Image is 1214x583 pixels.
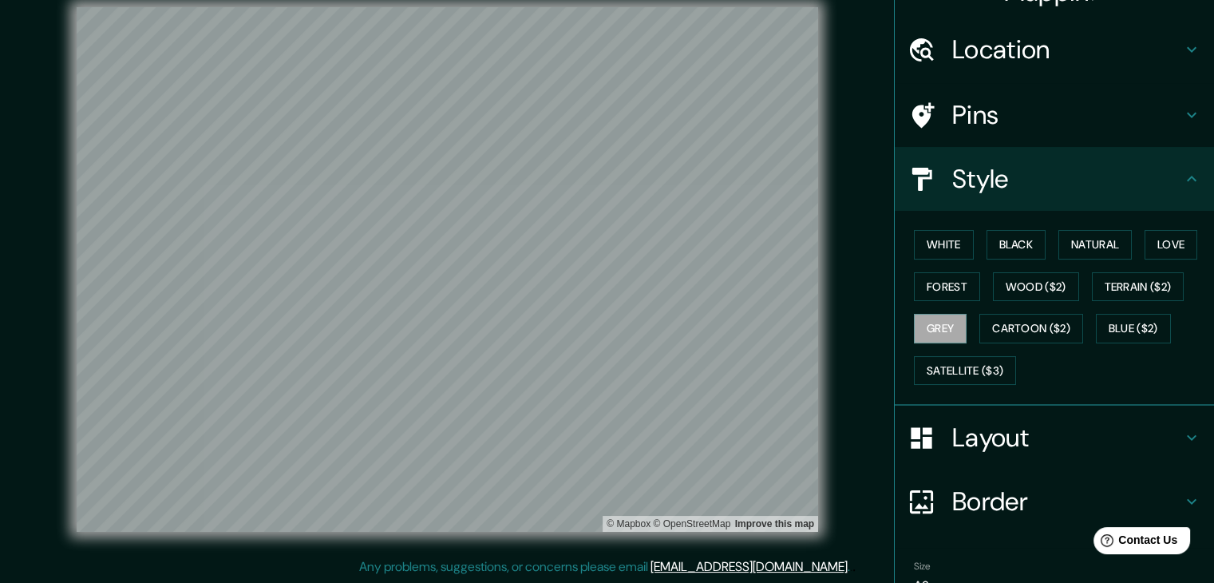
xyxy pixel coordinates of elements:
[895,406,1214,470] div: Layout
[1145,230,1197,260] button: Love
[1072,521,1196,565] iframe: Help widget launcher
[952,422,1182,454] h4: Layout
[850,557,852,577] div: .
[1096,314,1171,343] button: Blue ($2)
[650,558,848,575] a: [EMAIL_ADDRESS][DOMAIN_NAME]
[895,147,1214,211] div: Style
[914,356,1016,386] button: Satellite ($3)
[987,230,1046,260] button: Black
[895,18,1214,81] div: Location
[914,272,980,302] button: Forest
[895,83,1214,147] div: Pins
[735,518,814,529] a: Map feedback
[952,486,1182,518] h4: Border
[607,518,650,529] a: Mapbox
[852,557,856,577] div: .
[914,560,931,573] label: Size
[979,314,1083,343] button: Cartoon ($2)
[952,34,1182,65] h4: Location
[993,272,1079,302] button: Wood ($2)
[914,230,974,260] button: White
[359,557,850,577] p: Any problems, suggestions, or concerns please email .
[1092,272,1184,302] button: Terrain ($2)
[77,7,818,532] canvas: Map
[1058,230,1132,260] button: Natural
[952,163,1182,195] h4: Style
[895,470,1214,533] div: Border
[952,99,1182,131] h4: Pins
[653,518,730,529] a: OpenStreetMap
[914,314,967,343] button: Grey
